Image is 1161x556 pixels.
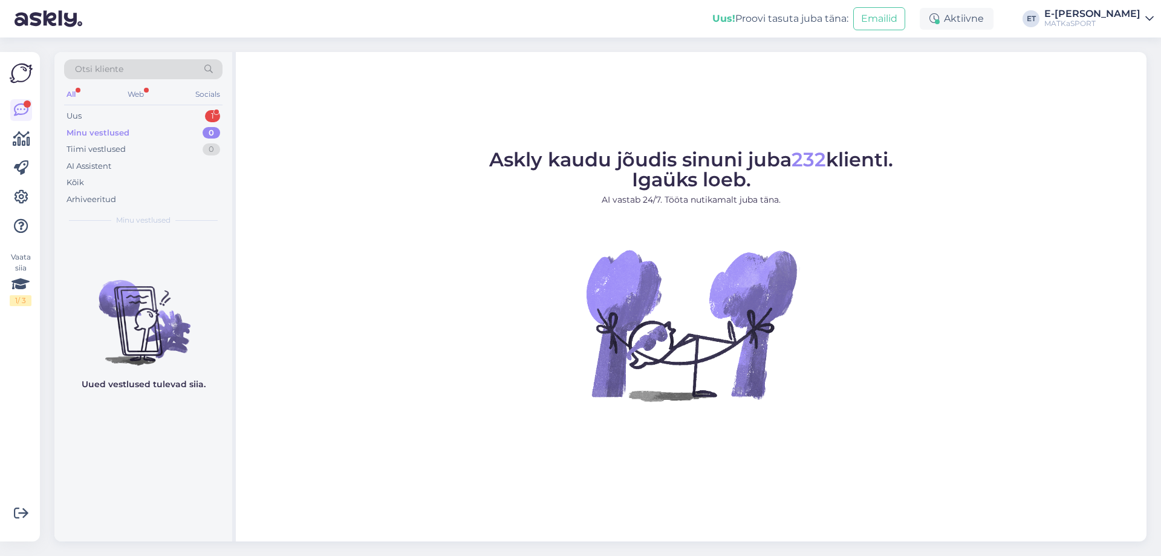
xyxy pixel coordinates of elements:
div: Aktiivne [920,8,994,30]
img: No chats [54,258,232,367]
div: 1 / 3 [10,295,31,306]
button: Emailid [853,7,905,30]
div: Arhiveeritud [67,194,116,206]
div: ET [1023,10,1039,27]
div: 1 [205,110,220,122]
div: 0 [203,143,220,155]
a: E-[PERSON_NAME]MATKaSPORT [1044,9,1154,28]
div: All [64,87,78,102]
span: 232 [792,148,826,171]
b: Uus! [712,13,735,24]
img: No Chat active [582,216,800,434]
span: Otsi kliente [75,63,123,76]
div: Proovi tasuta juba täna: [712,11,848,26]
p: Uued vestlused tulevad siia. [82,378,206,391]
span: Askly kaudu jõudis sinuni juba klienti. Igaüks loeb. [489,148,893,191]
div: Minu vestlused [67,127,129,139]
div: Web [125,87,146,102]
img: Askly Logo [10,62,33,85]
span: Minu vestlused [116,215,171,226]
div: MATKaSPORT [1044,19,1140,28]
div: Tiimi vestlused [67,143,126,155]
div: 0 [203,127,220,139]
div: AI Assistent [67,160,111,172]
div: Uus [67,110,82,122]
div: Kõik [67,177,84,189]
div: Vaata siia [10,252,31,306]
div: E-[PERSON_NAME] [1044,9,1140,19]
p: AI vastab 24/7. Tööta nutikamalt juba täna. [489,194,893,206]
div: Socials [193,87,223,102]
